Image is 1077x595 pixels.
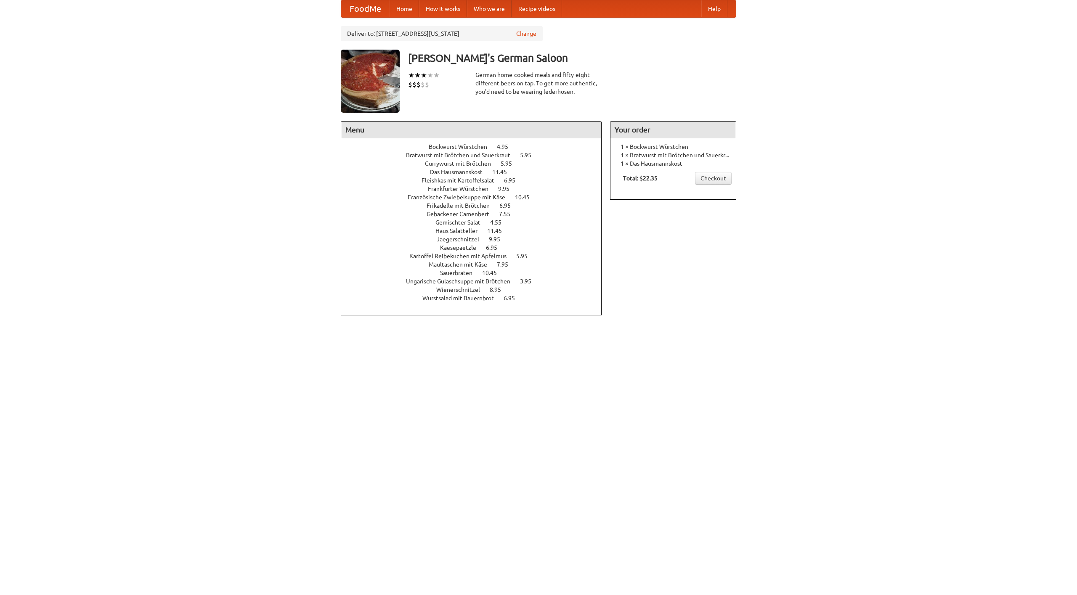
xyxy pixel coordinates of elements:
a: Home [390,0,419,17]
span: 10.45 [482,270,505,276]
span: Haus Salatteller [435,227,486,234]
span: 4.55 [490,219,510,226]
a: Das Hausmannskost 11.45 [430,169,523,175]
span: 9.95 [498,185,518,192]
span: 5.95 [501,160,520,167]
span: 11.45 [492,169,515,175]
a: Frikadelle mit Brötchen 6.95 [427,202,526,209]
span: 7.95 [497,261,517,268]
a: Kaesepaetzle 6.95 [440,244,513,251]
a: Ungarische Gulaschsuppe mit Brötchen 3.95 [406,278,547,285]
a: Frankfurter Würstchen 9.95 [428,185,525,192]
span: Gemischter Salat [435,219,489,226]
a: Wurstsalad mit Bauernbrot 6.95 [422,295,531,301]
span: Bratwurst mit Brötchen und Sauerkraut [406,152,519,159]
div: German home-cooked meals and fifty-eight different beers on tap. To get more authentic, you'd nee... [475,71,602,96]
span: Maultaschen mit Käse [429,261,496,268]
span: 6.95 [486,244,506,251]
li: ★ [408,71,414,80]
span: Jaegerschnitzel [437,236,488,243]
li: ★ [433,71,440,80]
li: 1 × Das Hausmannskost [615,159,732,168]
span: 10.45 [515,194,538,201]
li: ★ [427,71,433,80]
a: Recipe videos [512,0,562,17]
a: Fleishkas mit Kartoffelsalat 6.95 [422,177,531,184]
h3: [PERSON_NAME]'s German Saloon [408,50,736,66]
a: Currywurst mit Brötchen 5.95 [425,160,528,167]
h4: Menu [341,122,601,138]
a: FoodMe [341,0,390,17]
a: Sauerbraten 10.45 [440,270,512,276]
span: 8.95 [490,286,509,293]
a: Jaegerschnitzel 9.95 [437,236,516,243]
li: $ [408,80,412,89]
span: 11.45 [487,227,510,234]
a: Kartoffel Reibekuchen mit Apfelmus 5.95 [409,253,543,259]
a: Maultaschen mit Käse 7.95 [429,261,524,268]
span: Das Hausmannskost [430,169,491,175]
span: 5.95 [520,152,540,159]
a: How it works [419,0,467,17]
li: $ [416,80,421,89]
img: angular.jpg [341,50,400,113]
span: 7.55 [499,211,519,217]
span: Kaesepaetzle [440,244,485,251]
span: 9.95 [489,236,509,243]
span: 5.95 [516,253,536,259]
a: Change [516,29,536,38]
a: Bockwurst Würstchen 4.95 [429,143,524,150]
a: Französische Zwiebelsuppe mit Käse 10.45 [408,194,545,201]
span: 6.95 [504,295,523,301]
a: Checkout [695,172,732,185]
span: Wurstsalad mit Bauernbrot [422,295,502,301]
span: Wienerschnitzel [436,286,488,293]
span: 4.95 [497,143,517,150]
a: Haus Salatteller 11.45 [435,227,517,234]
a: Gebackener Camenbert 7.55 [427,211,526,217]
li: 1 × Bockwurst Würstchen [615,143,732,151]
span: Currywurst mit Brötchen [425,160,499,167]
span: Frankfurter Würstchen [428,185,497,192]
a: Bratwurst mit Brötchen und Sauerkraut 5.95 [406,152,547,159]
li: 1 × Bratwurst mit Brötchen und Sauerkraut [615,151,732,159]
span: 6.95 [504,177,524,184]
div: Deliver to: [STREET_ADDRESS][US_STATE] [341,26,543,41]
span: Fleishkas mit Kartoffelsalat [422,177,503,184]
span: Sauerbraten [440,270,481,276]
li: $ [425,80,429,89]
span: Bockwurst Würstchen [429,143,496,150]
span: 3.95 [520,278,540,285]
li: ★ [414,71,421,80]
h4: Your order [610,122,736,138]
li: $ [412,80,416,89]
a: Help [701,0,727,17]
li: $ [421,80,425,89]
span: Kartoffel Reibekuchen mit Apfelmus [409,253,515,259]
a: Who we are [467,0,512,17]
li: ★ [421,71,427,80]
span: Gebackener Camenbert [427,211,498,217]
a: Gemischter Salat 4.55 [435,219,517,226]
span: Ungarische Gulaschsuppe mit Brötchen [406,278,519,285]
b: Total: $22.35 [623,175,658,182]
span: Frikadelle mit Brötchen [427,202,498,209]
span: Französische Zwiebelsuppe mit Käse [408,194,514,201]
a: Wienerschnitzel 8.95 [436,286,517,293]
span: 6.95 [499,202,519,209]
